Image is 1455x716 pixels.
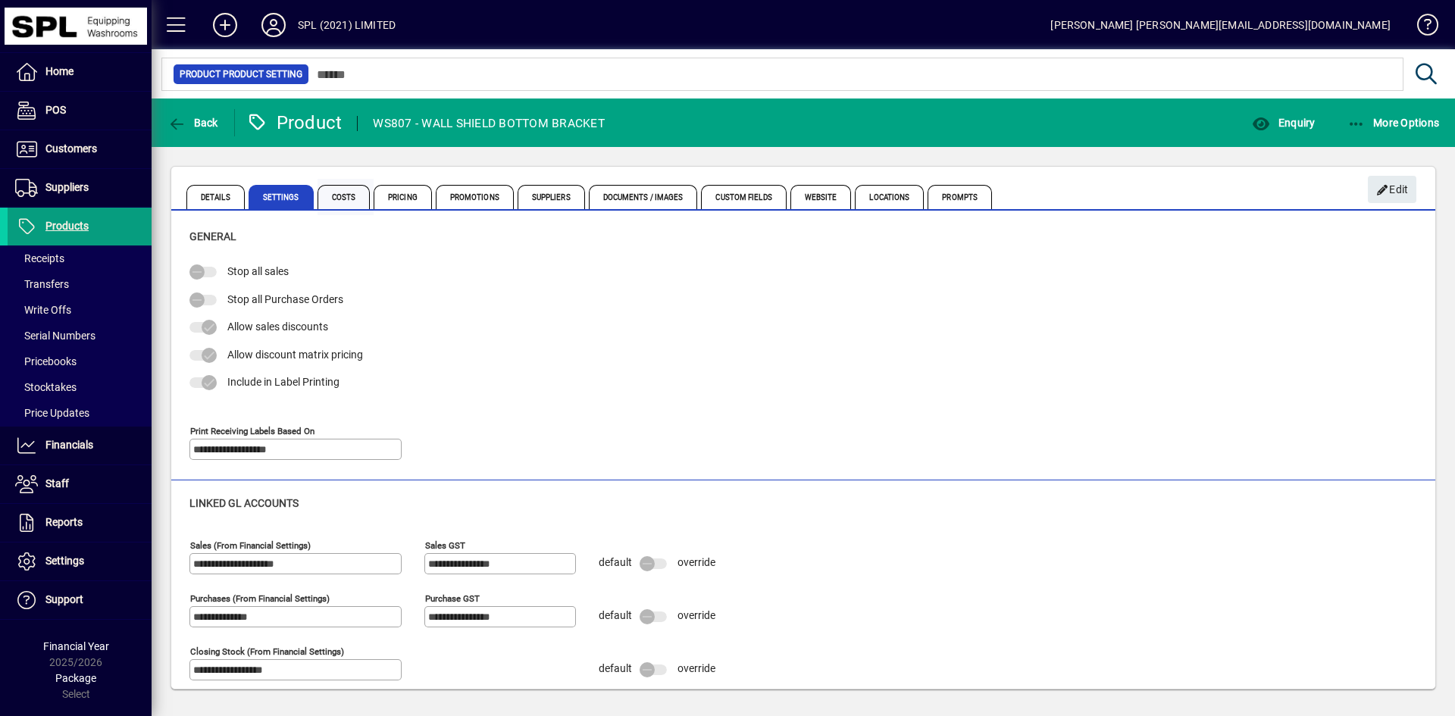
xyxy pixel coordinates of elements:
span: POS [45,104,66,116]
span: More Options [1347,117,1440,129]
span: Include in Label Printing [227,376,339,388]
span: Linked GL accounts [189,497,299,509]
a: Staff [8,465,152,503]
a: Pricebooks [8,349,152,374]
span: Price Updates [15,407,89,419]
a: Home [8,53,152,91]
div: SPL (2021) LIMITED [298,13,396,37]
span: Stocktakes [15,381,77,393]
span: Suppliers [518,185,585,209]
div: [PERSON_NAME] [PERSON_NAME][EMAIL_ADDRESS][DOMAIN_NAME] [1050,13,1391,37]
a: Stocktakes [8,374,152,400]
button: Edit [1368,176,1416,203]
span: Reports [45,516,83,528]
a: Suppliers [8,169,152,207]
span: Serial Numbers [15,330,95,342]
span: default [599,662,632,674]
a: Receipts [8,245,152,271]
span: Allow sales discounts [227,320,328,333]
mat-label: Purchase GST [425,592,480,603]
app-page-header-button: Back [152,109,235,136]
span: Stop all sales [227,265,289,277]
span: Documents / Images [589,185,698,209]
span: Product Product Setting [180,67,302,82]
span: General [189,230,236,242]
span: Pricebooks [15,355,77,367]
span: Transfers [15,278,69,290]
a: Write Offs [8,297,152,323]
span: Settings [45,555,84,567]
span: Write Offs [15,304,71,316]
div: Product [246,111,343,135]
span: Pricing [374,185,432,209]
mat-label: Sales GST [425,539,465,550]
span: Back [167,117,218,129]
span: Custom Fields [701,185,786,209]
mat-label: Purchases (from financial settings) [190,592,330,603]
span: Details [186,185,245,209]
span: Receipts [15,252,64,264]
span: Package [55,672,96,684]
span: Home [45,65,74,77]
span: Products [45,220,89,232]
mat-label: Print Receiving Labels Based On [190,425,314,436]
button: Add [201,11,249,39]
span: default [599,556,632,568]
a: Support [8,581,152,619]
a: Reports [8,504,152,542]
span: Customers [45,142,97,155]
a: Serial Numbers [8,323,152,349]
button: More Options [1344,109,1444,136]
span: override [677,609,715,621]
a: Transfers [8,271,152,297]
span: Locations [855,185,924,209]
span: Support [45,593,83,605]
a: Knowledge Base [1406,3,1436,52]
span: Stop all Purchase Orders [227,293,343,305]
a: Financials [8,427,152,464]
mat-label: Sales (from financial settings) [190,539,311,550]
span: override [677,662,715,674]
span: Website [790,185,852,209]
span: Costs [318,185,371,209]
span: override [677,556,715,568]
span: Prompts [928,185,992,209]
a: Price Updates [8,400,152,426]
mat-label: Closing stock (from financial settings) [190,646,344,656]
span: Allow discount matrix pricing [227,349,363,361]
span: Financials [45,439,93,451]
span: Staff [45,477,69,489]
button: Profile [249,11,298,39]
button: Enquiry [1248,109,1319,136]
span: Edit [1376,177,1409,202]
span: Promotions [436,185,514,209]
a: Settings [8,542,152,580]
button: Back [164,109,222,136]
span: default [599,609,632,621]
span: Settings [249,185,314,209]
span: Financial Year [43,640,109,652]
a: POS [8,92,152,130]
div: WS807 - WALL SHIELD BOTTOM BRACKET [373,111,605,136]
span: Suppliers [45,181,89,193]
span: Enquiry [1252,117,1315,129]
a: Customers [8,130,152,168]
